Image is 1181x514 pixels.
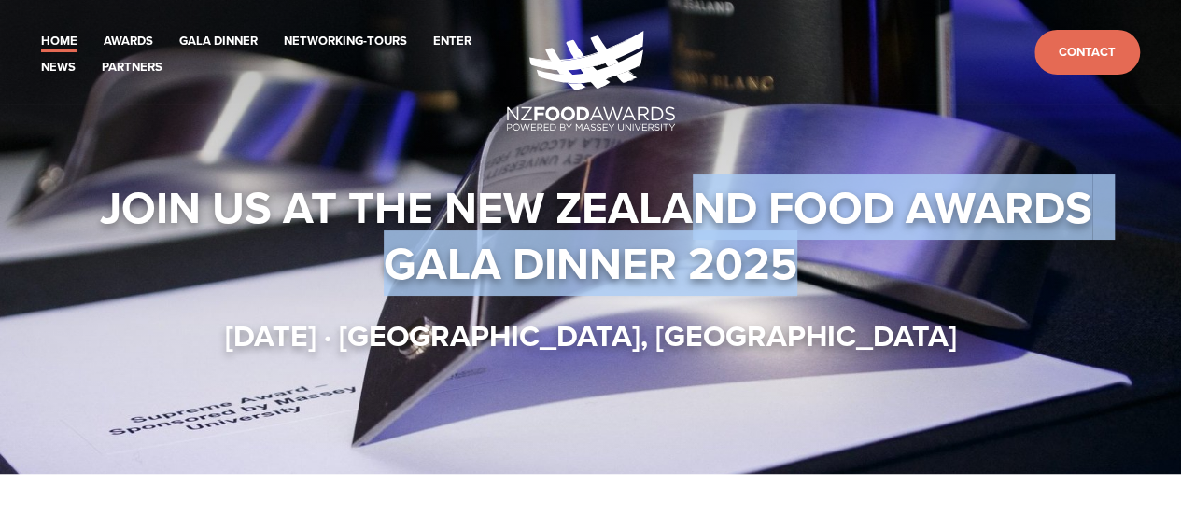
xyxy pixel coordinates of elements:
a: Contact [1034,30,1140,76]
a: Gala Dinner [179,31,258,52]
a: Awards [104,31,153,52]
a: Enter [433,31,471,52]
strong: Join us at the New Zealand Food Awards Gala Dinner 2025 [100,174,1104,296]
a: Partners [102,57,162,78]
a: Home [41,31,77,52]
a: News [41,57,76,78]
strong: [DATE] · [GEOGRAPHIC_DATA], [GEOGRAPHIC_DATA] [225,313,957,357]
a: Networking-Tours [284,31,407,52]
